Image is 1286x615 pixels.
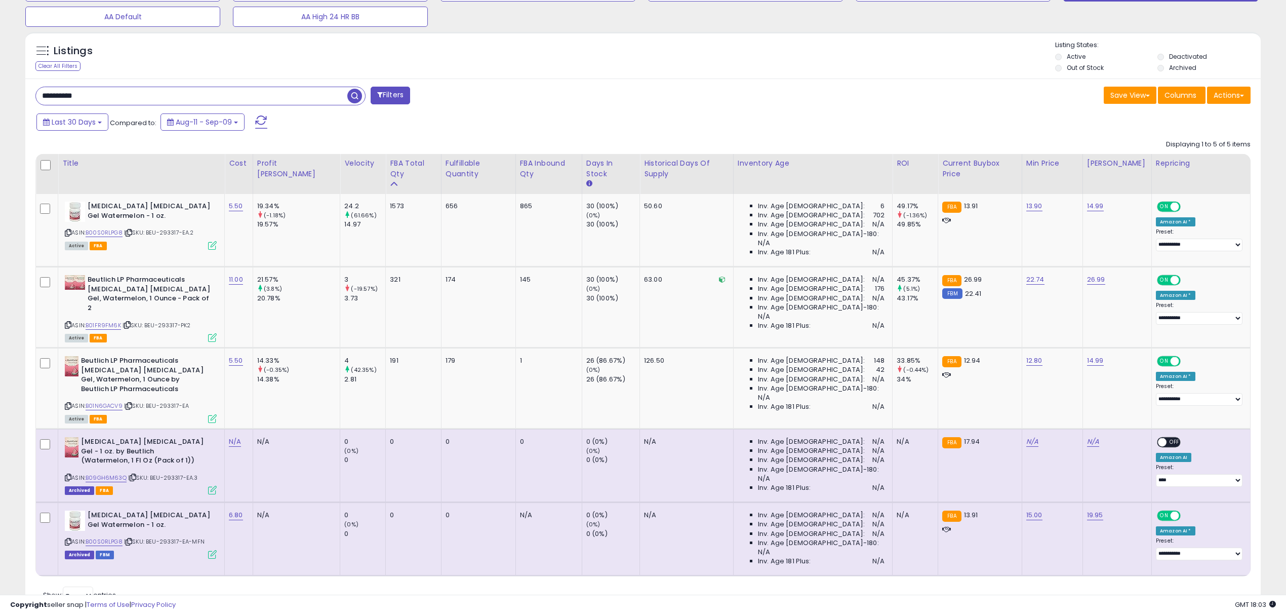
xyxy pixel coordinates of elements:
[446,202,508,211] div: 656
[1169,52,1207,61] label: Deactivated
[1158,512,1171,520] span: ON
[897,202,938,211] div: 49.17%
[1156,228,1242,251] div: Preset:
[86,402,123,410] a: B01N6GACV9
[390,437,433,446] div: 0
[65,242,88,250] span: All listings currently available for purchase on Amazon
[644,275,726,284] div: 63.00
[1026,275,1044,285] a: 22.74
[1158,276,1171,285] span: ON
[586,520,600,528] small: (0%)
[124,228,194,237] span: | SKU: BEU-293317-EA.2
[644,511,726,520] div: N/A
[264,285,282,293] small: (3.8%)
[758,446,865,455] span: Inv. Age [DEMOGRAPHIC_DATA]:
[897,220,938,229] div: 49.85%
[758,529,865,539] span: Inv. Age [DEMOGRAPHIC_DATA]:
[758,455,865,465] span: Inv. Age [DEMOGRAPHIC_DATA]:
[344,511,385,520] div: 0
[520,202,574,211] div: 865
[1156,537,1242,560] div: Preset:
[124,537,205,546] span: | SKU: BEU-293317-EA-MFN
[758,474,770,483] span: N/A
[344,275,385,284] div: 3
[1158,203,1171,211] span: ON
[758,275,865,284] span: Inv. Age [DEMOGRAPHIC_DATA]:
[872,520,885,529] span: N/A
[758,539,879,548] span: Inv. Age [DEMOGRAPHIC_DATA]-180:
[758,229,879,239] span: Inv. Age [DEMOGRAPHIC_DATA]-180:
[872,529,885,539] span: N/A
[758,312,770,321] span: N/A
[1026,510,1042,520] a: 15.00
[758,356,865,365] span: Inv. Age [DEMOGRAPHIC_DATA]:
[390,158,436,179] div: FBA Total Qty
[96,551,114,559] span: FBM
[897,511,930,520] div: N/A
[229,201,243,211] a: 5.50
[964,437,980,446] span: 17.94
[65,334,88,342] span: All listings currently available for purchase on Amazon
[1026,158,1078,169] div: Min Price
[257,437,332,446] div: N/A
[65,486,94,495] span: Listings that have been deleted from Seller Central
[758,465,879,474] span: Inv. Age [DEMOGRAPHIC_DATA]-180:
[344,447,358,455] small: (0%)
[758,211,865,220] span: Inv. Age [DEMOGRAPHIC_DATA]:
[873,211,885,220] span: 702
[942,275,961,286] small: FBA
[257,511,332,520] div: N/A
[586,285,600,293] small: (0%)
[1158,357,1171,366] span: ON
[390,511,433,520] div: 0
[1026,201,1042,211] a: 13.90
[264,366,289,374] small: (-0.35%)
[229,437,241,447] a: N/A
[876,365,885,374] span: 42
[344,202,385,211] div: 24.2
[758,402,811,411] span: Inv. Age 181 Plus:
[65,275,85,290] img: 51kZ1TUaNwL._SL40_.jpg
[257,220,340,229] div: 19.57%
[758,365,865,374] span: Inv. Age [DEMOGRAPHIC_DATA]:
[872,455,885,465] span: N/A
[1087,510,1103,520] a: 19.95
[875,284,885,293] span: 176
[229,356,243,366] a: 5.50
[65,415,88,424] span: All listings currently available for purchase on Amazon
[1158,87,1205,104] button: Columns
[446,356,508,365] div: 179
[586,437,639,446] div: 0 (0%)
[344,529,385,539] div: 0
[1169,63,1196,72] label: Archived
[942,511,961,522] small: FBA
[371,87,410,104] button: Filters
[942,356,961,367] small: FBA
[586,202,639,211] div: 30 (100%)
[1087,158,1147,169] div: [PERSON_NAME]
[1167,438,1183,447] span: OFF
[872,557,885,566] span: N/A
[25,7,220,27] button: AA Default
[1156,526,1195,535] div: Amazon AI *
[344,520,358,528] small: (0%)
[586,220,639,229] div: 30 (100%)
[897,375,938,384] div: 34%
[758,548,770,557] span: N/A
[90,334,107,342] span: FBA
[88,202,211,223] b: [MEDICAL_DATA] [MEDICAL_DATA] Gel Watermelon - 1 oz.
[1179,357,1195,366] span: OFF
[257,375,340,384] div: 14.38%
[1179,203,1195,211] span: OFF
[1156,372,1195,381] div: Amazon AI *
[257,275,340,284] div: 21.57%
[874,356,885,365] span: 148
[160,113,245,131] button: Aug-11 - Sep-09
[872,375,885,384] span: N/A
[942,202,961,213] small: FBA
[446,275,508,284] div: 174
[520,437,574,446] div: 0
[65,356,217,422] div: ASIN:
[520,511,574,520] div: N/A
[1087,437,1099,447] a: N/A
